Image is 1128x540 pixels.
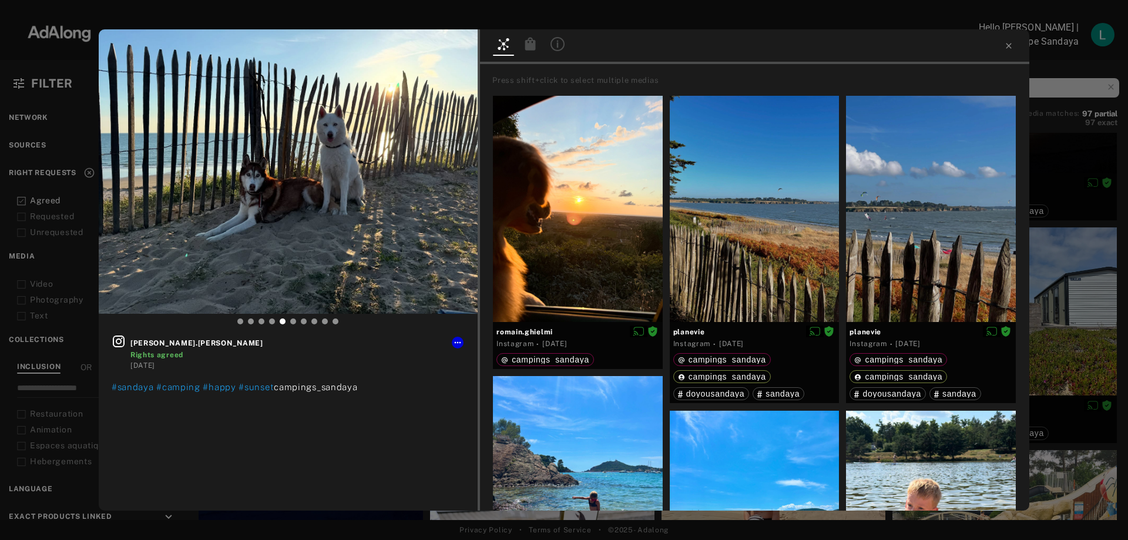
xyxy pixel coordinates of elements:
div: sandaya [757,390,800,398]
span: Rights agreed [824,327,834,336]
button: Disable diffusion on this media [983,326,1001,338]
span: planevie [673,327,836,337]
div: campings_sandaya [854,355,942,364]
span: [PERSON_NAME].[PERSON_NAME] [130,338,465,348]
span: sandaya [942,389,976,398]
span: · [536,340,539,349]
div: campings_sandaya [854,373,942,381]
span: planevie [850,327,1012,337]
div: doyousandaya [854,390,921,398]
span: #camping [156,382,200,392]
div: Instagram [673,338,710,349]
span: campings_sandaya [689,372,766,381]
span: campings_sandaya [274,382,357,392]
span: campings_sandaya [512,355,589,364]
time: 2025-06-14T13:26:36.000Z [130,361,155,370]
iframe: Chat Widget [1069,484,1128,540]
button: Disable diffusion on this media [630,326,647,338]
span: · [713,340,716,349]
time: 2025-07-16T22:32:49.000Z [719,340,744,348]
span: doyousandaya [686,389,744,398]
div: Press shift+click to select multiple medias [492,75,1025,86]
span: doyousandaya [862,389,921,398]
span: Rights agreed [647,327,658,336]
div: Instagram [850,338,887,349]
span: Rights agreed [130,351,183,359]
div: doyousandaya [678,390,744,398]
button: Disable diffusion on this media [806,326,824,338]
span: campings_sandaya [689,355,766,364]
div: campings_sandaya [501,355,589,364]
span: sandaya [766,389,800,398]
div: sandaya [934,390,976,398]
span: campings_sandaya [865,372,942,381]
img: INS_DK4gGXCoQyx_4 [99,29,478,314]
div: Instagram [496,338,533,349]
div: campings_sandaya [678,373,766,381]
time: 2025-07-16T22:32:49.000Z [895,340,920,348]
span: #sandaya [112,382,154,392]
span: · [890,340,893,349]
div: Widget de chat [1069,484,1128,540]
span: Rights agreed [1001,327,1011,336]
time: 2025-07-20T08:15:48.000Z [542,340,567,348]
span: #happy [203,382,236,392]
span: #sunset [239,382,274,392]
span: campings_sandaya [865,355,942,364]
span: romain.ghielmi [496,327,659,337]
div: campings_sandaya [678,355,766,364]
